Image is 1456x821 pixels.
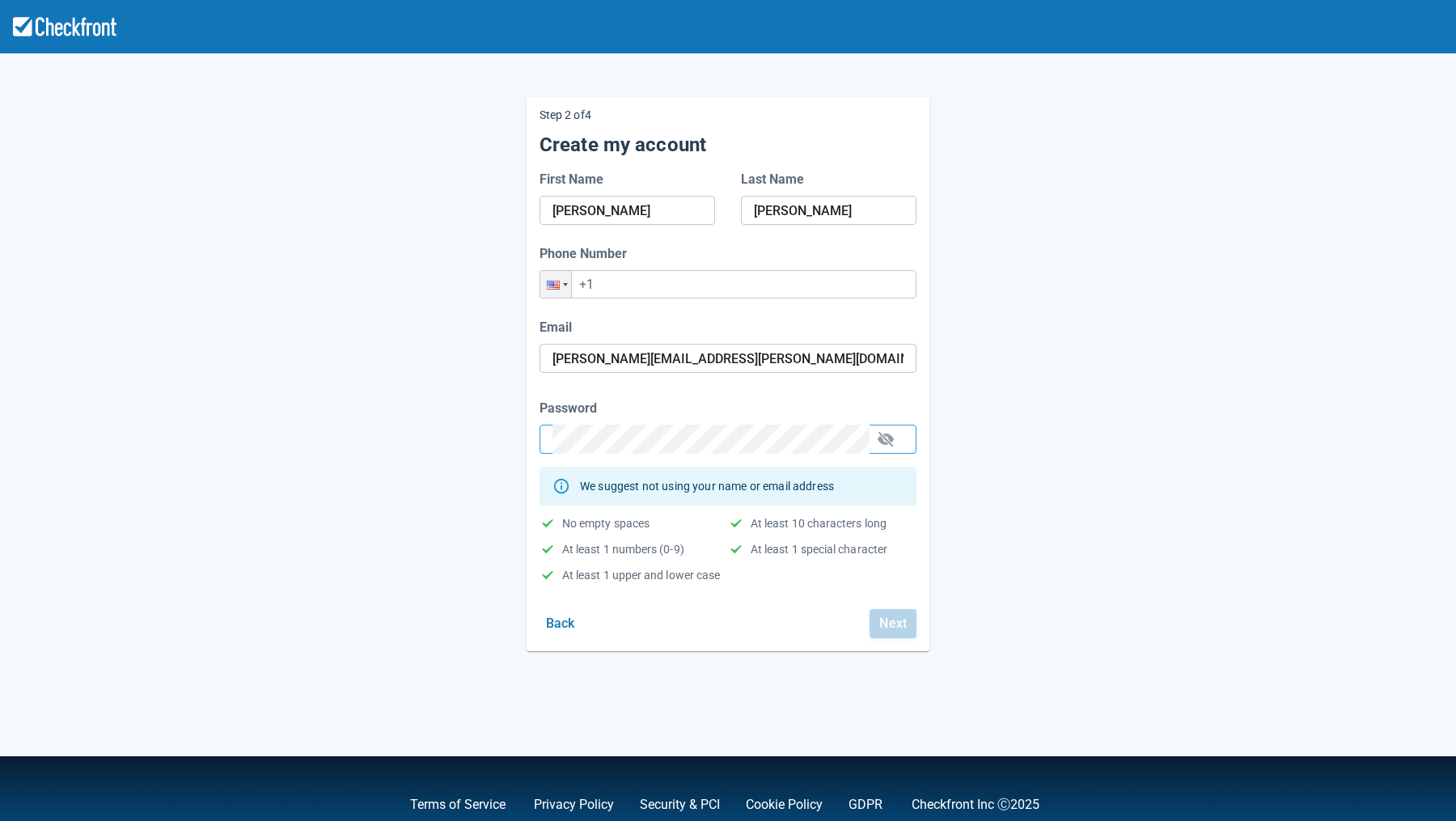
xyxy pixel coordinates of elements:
[540,318,578,337] label: Email
[746,797,823,812] a: Cookie Policy
[540,170,610,189] label: First Name
[849,797,882,812] a: GDPR
[552,344,904,373] input: Enter your business email
[540,244,633,264] label: Phone Number
[540,399,603,418] label: Password
[640,797,720,812] a: Security & PCI
[540,110,916,120] p: Step 2 of 4
[562,544,684,554] div: At least 1 numbers (0-9)
[540,270,916,298] input: 555-555-1234
[540,609,582,638] button: Back
[534,797,614,812] a: Privacy Policy
[540,271,571,298] div: United States: + 1
[384,795,508,815] div: ,
[580,472,834,501] div: We suggest not using your name or email address
[540,616,582,631] a: Back
[751,518,887,528] div: At least 10 characters long
[823,795,886,815] div: .
[912,797,1039,812] a: Checkfront Inc Ⓒ2025
[410,797,506,812] a: Terms of Service
[540,133,916,157] h5: Create my account
[562,518,650,528] div: No empty spaces
[1222,646,1456,821] iframe: Chat Widget
[562,570,720,580] div: At least 1 upper and lower case
[741,170,811,189] label: Last Name
[751,544,887,554] div: At least 1 special character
